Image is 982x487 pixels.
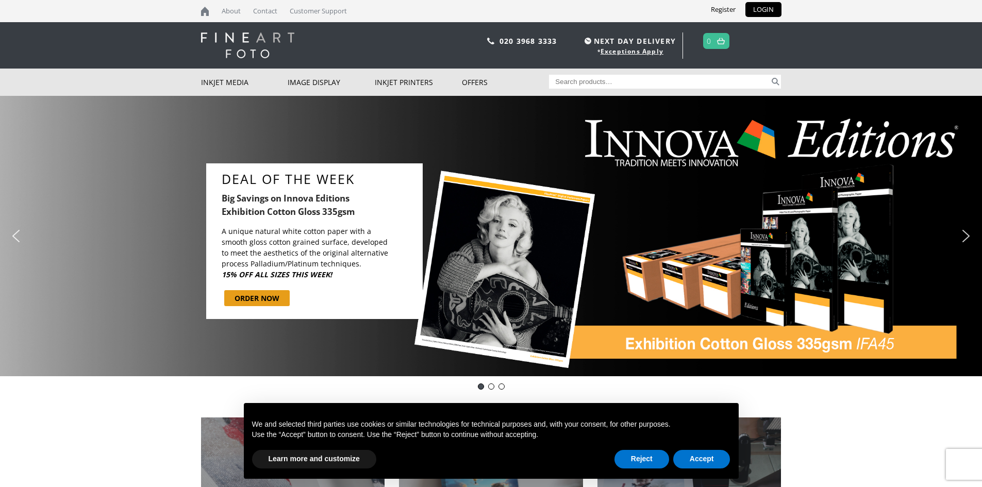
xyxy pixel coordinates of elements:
a: Inkjet Media [201,69,288,96]
img: time.svg [585,38,591,44]
a: Inkjet Printers [375,69,462,96]
button: Search [770,75,781,89]
p: A unique natural white cotton paper with a smooth gloss cotton grained surface, developed to meet... [222,226,392,280]
button: Reject [614,450,669,468]
div: Innova-general [488,383,494,390]
a: 0 [707,33,711,48]
img: next arrow [958,228,974,244]
div: DEAL OF THE WEEKBig Savings on Innova Editions Exhibition Cotton Gloss 335gsm A unique natural wh... [206,163,423,318]
div: ORDER NOW [235,293,279,304]
b: 15% OFF ALL SIZES THIS WEEK! [222,270,332,279]
a: Offers [462,69,549,96]
div: pinch book [498,383,505,390]
a: ORDER NOW [224,290,290,306]
p: Use the “Accept” button to consent. Use the “Reject” button to continue without accepting. [252,430,730,440]
div: Choose slide to display. [476,381,507,392]
button: Accept [673,450,730,468]
img: basket.svg [717,38,725,44]
p: We and selected third parties use cookies or similar technologies for technical purposes and, wit... [252,419,730,430]
input: Search products… [549,75,770,89]
img: phone.svg [487,38,494,44]
button: Learn more and customize [252,450,376,468]
a: Exceptions Apply [601,47,663,56]
div: DOTD - Innova Exhibition Cotton Gloss 335gsm - IFA45 [478,383,484,390]
a: 020 3968 3333 [500,36,557,46]
b: Big Savings on Innova Editions Exhibition Cotton Gloss 335gsm [222,192,355,217]
img: logo-white.svg [201,32,294,58]
a: Register [703,2,743,17]
a: Image Display [288,69,375,96]
a: LOGIN [745,2,781,17]
a: DEAL OF THE WEEK [222,171,418,187]
img: previous arrow [8,228,24,244]
span: NEXT DAY DELIVERY [582,35,676,47]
